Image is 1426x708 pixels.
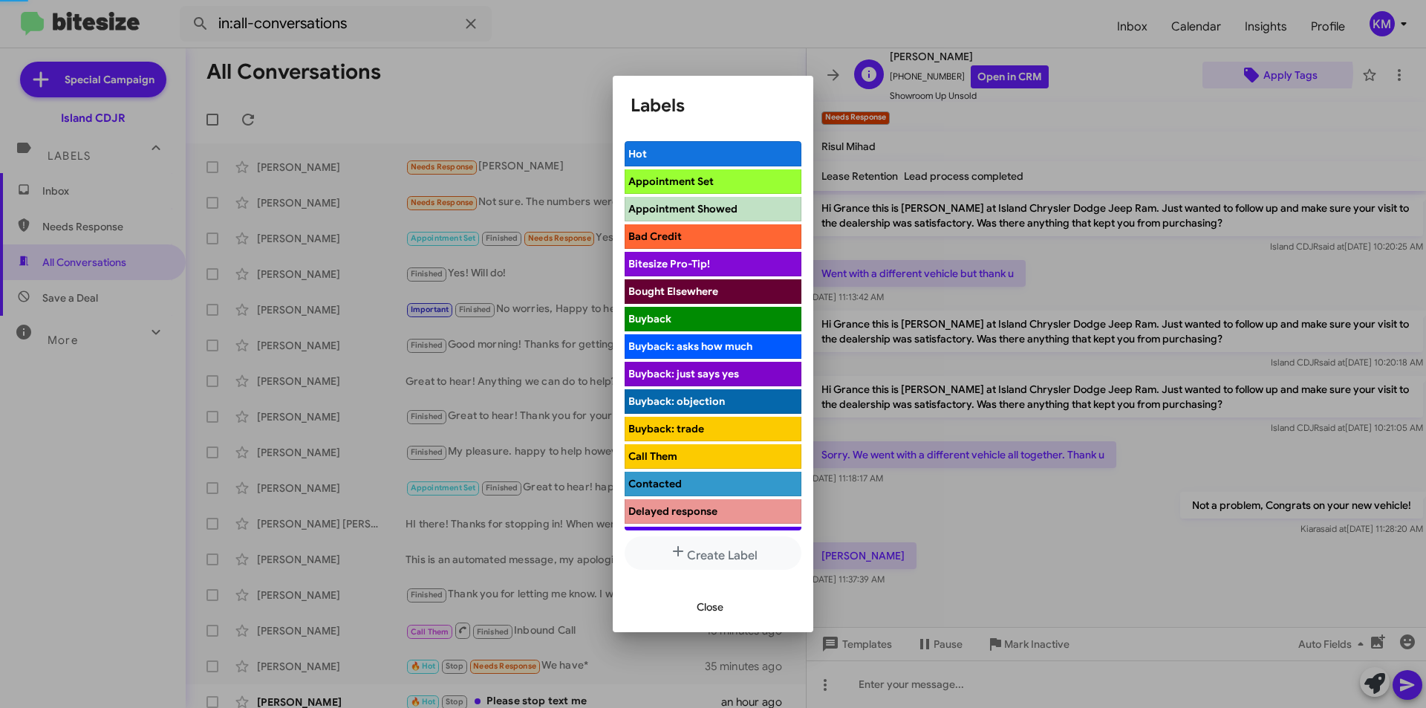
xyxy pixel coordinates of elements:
[628,367,739,380] span: Buyback: just says yes
[628,147,647,160] span: Hot
[697,594,723,620] span: Close
[628,477,682,490] span: Contacted
[628,285,718,298] span: Bought Elsewhere
[628,312,671,325] span: Buyback
[685,594,735,620] button: Close
[628,449,677,463] span: Call Them
[628,202,738,215] span: Appointment Showed
[625,536,801,570] button: Create Label
[628,257,710,270] span: Bitesize Pro-Tip!
[631,94,795,117] h1: Labels
[628,394,725,408] span: Buyback: objection
[628,340,752,353] span: Buyback: asks how much
[628,175,714,188] span: Appointment Set
[628,504,717,518] span: Delayed response
[628,230,682,243] span: Bad Credit
[628,422,704,435] span: Buyback: trade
